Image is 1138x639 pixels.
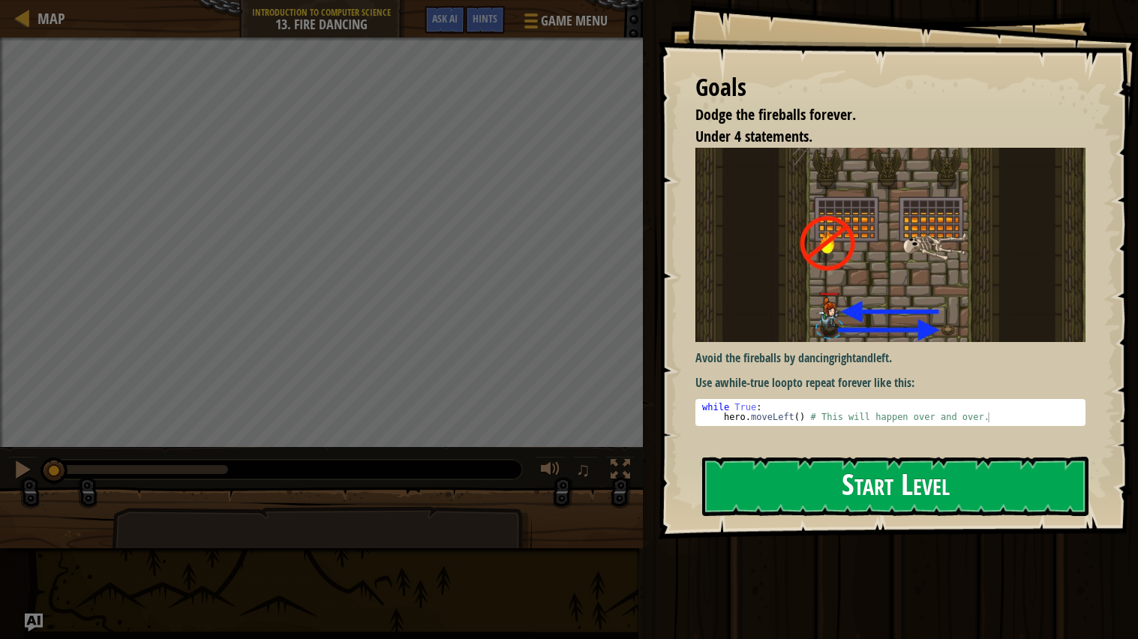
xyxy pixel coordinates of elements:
button: Ctrl + P: Pause [8,456,38,487]
button: ♫ [573,456,599,487]
li: Under 4 statements. [677,126,1082,148]
button: Adjust volume [536,456,566,487]
button: Game Menu [512,6,617,41]
div: Goals [695,70,1085,105]
strong: while-true loop [720,374,793,391]
strong: right [834,349,856,366]
li: Dodge the fireballs forever. [677,104,1082,126]
button: Ask AI [425,6,465,34]
button: Ask AI [25,613,43,631]
button: Toggle fullscreen [605,456,635,487]
strong: left [873,349,889,366]
span: Ask AI [432,11,458,25]
span: Dodge the fireballs forever. [695,104,856,124]
span: Game Menu [541,11,608,31]
p: Avoid the fireballs by dancing and . [695,349,1085,367]
span: ♫ [576,458,591,481]
img: Fire dancing [695,148,1085,343]
a: Map [30,8,65,28]
span: Map [38,8,65,28]
button: Start Level [702,457,1088,516]
p: Use a to repeat forever like this: [695,374,1085,391]
span: Under 4 statements. [695,126,812,146]
span: Hints [473,11,497,25]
